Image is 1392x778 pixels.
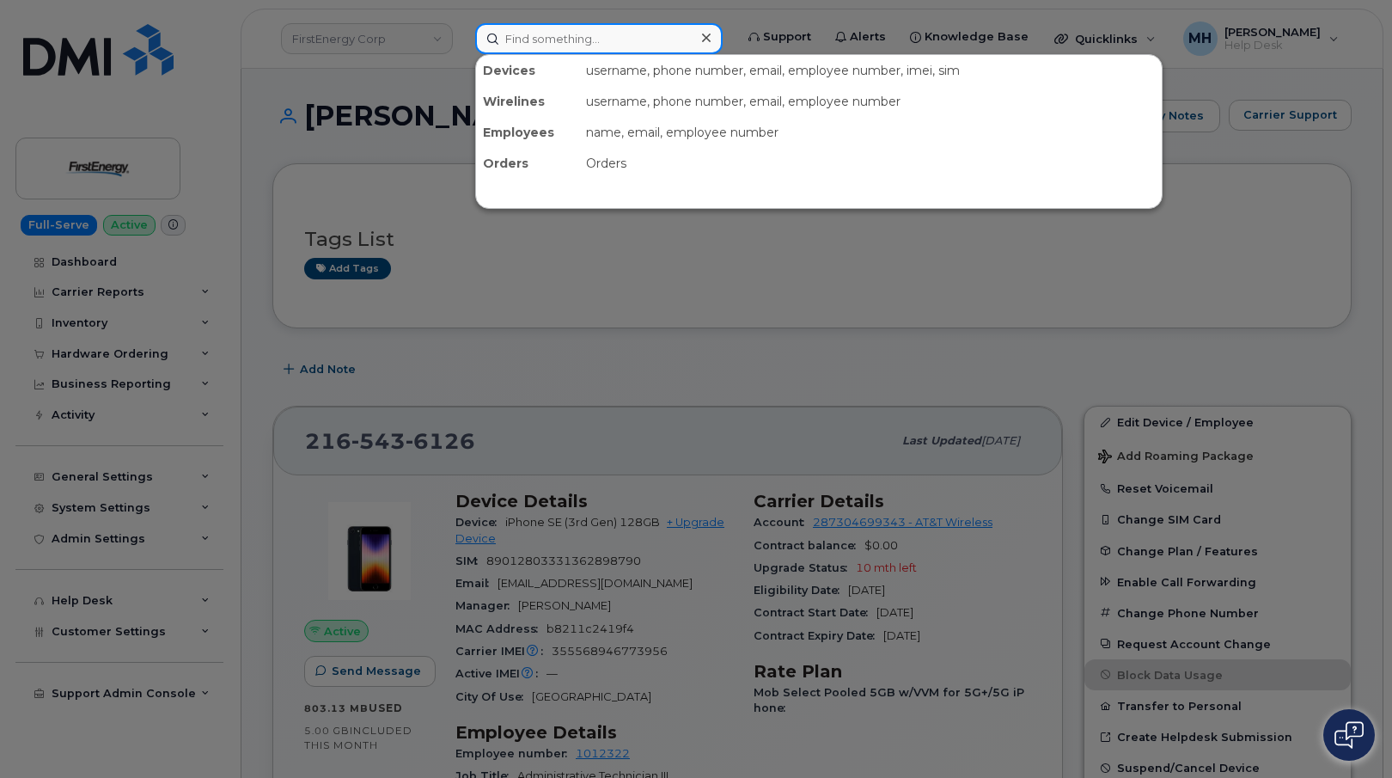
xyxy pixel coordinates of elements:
[476,117,579,148] div: Employees
[476,55,579,86] div: Devices
[476,86,579,117] div: Wirelines
[579,148,1162,179] div: Orders
[579,86,1162,117] div: username, phone number, email, employee number
[476,148,579,179] div: Orders
[579,55,1162,86] div: username, phone number, email, employee number, imei, sim
[1334,721,1364,749] img: Open chat
[579,117,1162,148] div: name, email, employee number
